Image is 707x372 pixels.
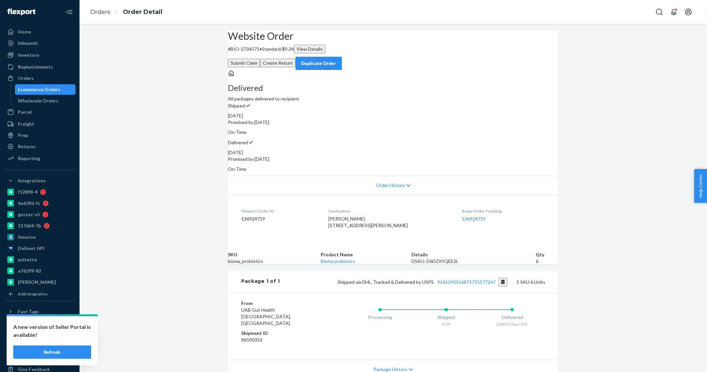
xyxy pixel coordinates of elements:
[294,45,325,53] button: View Details
[462,216,486,221] a: 136924719
[4,119,76,129] a: Freight
[280,278,545,286] div: 1 SKU 6 Units
[4,220,76,231] a: 5176b9-7b
[18,86,61,93] div: Ecommerce Orders
[694,169,707,203] button: Help Center
[228,251,321,258] th: SKU
[260,59,296,67] button: Create Return
[18,279,56,285] div: [PERSON_NAME]
[4,290,76,298] a: Add Integration
[4,330,76,341] a: Settings
[411,251,536,258] th: Details
[241,278,280,286] div: Package 1 of 1
[321,258,355,264] a: Bioma probiotics
[4,187,76,197] a: f12898-4
[18,64,53,70] div: Replenishments
[18,234,36,240] div: Amazon
[241,307,291,326] span: UAB Gut Health [GEOGRAPHIC_DATA], [GEOGRAPHIC_DATA]
[536,251,559,258] th: Qty
[4,73,76,84] a: Orders
[4,254,76,265] a: pulsetto
[4,153,76,164] a: Reporting
[228,156,559,162] p: Promised by [DATE]
[296,57,342,70] button: Duplicate Order
[18,222,41,229] div: 5176b9-7b
[536,258,559,265] td: 6
[228,112,559,119] div: [DATE]
[18,189,37,195] div: f12898-4
[4,198,76,209] a: 6e639d-fc
[4,38,76,48] a: Inbounds
[62,5,76,19] button: Close Navigation
[413,321,479,327] div: 9/19
[241,216,318,222] dd: 136924719
[4,277,76,287] a: [PERSON_NAME]
[18,143,35,150] div: Returns
[228,166,559,172] p: On-Time
[4,27,76,37] a: Home
[499,278,508,286] button: Copy tracking number
[228,84,559,92] h3: Delivered
[479,321,545,327] div: [DATE] 12am CDT
[4,306,76,317] button: Fast Tags
[90,8,110,16] a: Orders
[4,62,76,72] a: Replenishments
[262,46,281,52] span: Standard
[228,102,559,109] p: Shipped
[18,155,40,162] div: Reporting
[4,209,76,220] a: gnzsuz-v5
[667,5,680,19] button: Open notifications
[4,341,76,352] a: Talk to Support
[18,211,40,218] div: gnzsuz-v5
[4,266,76,276] a: a76299-82
[4,141,76,152] a: Returns
[321,251,412,258] th: Product Name
[259,46,262,52] span: •
[18,177,46,184] div: Integrations
[4,353,76,363] a: Help Center
[241,300,320,307] dt: From
[4,232,76,242] a: Amazon
[228,119,559,126] p: Promised by [DATE]
[18,308,39,315] div: Fast Tags
[18,121,34,127] div: Freight
[123,8,162,16] a: Order Detail
[228,129,559,136] p: On-Time
[18,132,28,139] div: Prep
[338,279,508,285] span: Shipped via DHL, Tracked & Delivered by USPS
[297,46,323,52] div: View Details
[4,50,76,60] a: Inventory
[18,200,40,207] div: 6e639d-fc
[18,256,37,263] div: pulsetto
[18,52,39,58] div: Inventory
[411,258,536,265] div: DSKU: D6DZXYQEE2L
[438,279,496,285] a: 9261290316871755577247
[13,345,91,359] button: Refresh
[228,149,559,156] div: [DATE]
[328,208,452,214] dt: Destination
[301,60,336,67] div: Duplicate Order
[376,182,405,189] span: Order History
[241,208,318,214] dt: Flexport Order ID
[479,314,545,321] div: Delivered
[682,5,695,19] button: Open account menu
[4,243,76,254] a: Deliverr API
[18,291,47,297] div: Add Integration
[4,320,76,328] a: Add Fast Tag
[4,107,76,117] a: Parcel
[228,258,321,265] td: bioma_probiotics
[228,59,260,67] button: Submit Claim
[18,245,44,252] div: Deliverr API
[15,95,76,106] a: Wholesale Orders
[241,337,320,343] dd: 86500353
[228,31,559,41] h2: Website Order
[4,130,76,141] a: Prep
[462,208,545,214] dt: Buyer Order Tracking
[228,84,559,102] div: All packages delivered to recipient
[18,109,32,115] div: Parcel
[18,40,38,46] div: Inbounds
[13,323,91,339] p: A new version of Seller Portal is available!
[18,29,31,35] div: Home
[18,75,34,82] div: Orders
